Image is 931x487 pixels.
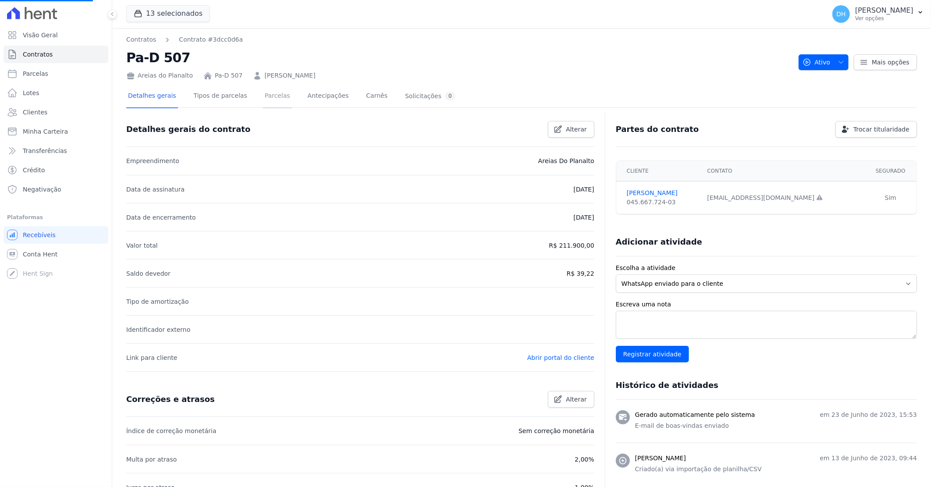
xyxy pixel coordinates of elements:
[126,184,185,195] p: Data de assinatura
[4,103,108,121] a: Clientes
[803,54,831,70] span: Ativo
[126,124,250,135] h3: Detalhes gerais do contrato
[835,121,917,138] a: Trocar titularidade
[855,6,913,15] p: [PERSON_NAME]
[548,391,594,408] a: Alterar
[616,237,702,247] h3: Adicionar atividade
[567,268,594,279] p: R$ 39,22
[126,48,792,68] h2: Pa-D 507
[23,231,56,239] span: Recebíveis
[126,352,177,363] p: Link para cliente
[126,240,158,251] p: Valor total
[627,188,697,198] a: [PERSON_NAME]
[820,410,917,419] p: em 23 de Junho de 2023, 15:53
[126,156,179,166] p: Empreendimento
[306,85,351,108] a: Antecipações
[23,50,53,59] span: Contratos
[126,35,243,44] nav: Breadcrumb
[4,142,108,160] a: Transferências
[635,410,755,419] h3: Gerado automaticamente pelo sistema
[825,2,931,26] button: DH [PERSON_NAME] Ver opções
[215,71,242,80] a: Pa-D 507
[573,184,594,195] p: [DATE]
[126,296,189,307] p: Tipo de amortização
[865,161,917,181] th: Segurado
[519,426,594,436] p: Sem correção monetária
[616,300,917,309] label: Escreva uma nota
[548,121,594,138] a: Alterar
[23,185,61,194] span: Negativação
[854,54,917,70] a: Mais opções
[872,58,910,67] span: Mais opções
[616,380,718,391] h3: Histórico de atividades
[126,324,190,335] p: Identificador externo
[126,212,196,223] p: Data de encerramento
[264,71,315,80] a: [PERSON_NAME]
[820,454,917,463] p: em 13 de Junho de 2023, 09:44
[616,161,702,181] th: Cliente
[126,426,217,436] p: Índice de correção monetária
[4,65,108,82] a: Parcelas
[836,11,846,17] span: DH
[364,85,389,108] a: Carnês
[126,454,177,465] p: Multa por atraso
[179,35,243,44] a: Contrato #3dcc0d6a
[7,212,105,223] div: Plataformas
[126,268,171,279] p: Saldo devedor
[799,54,849,70] button: Ativo
[635,421,917,430] p: E-mail de boas-vindas enviado
[702,161,865,181] th: Contato
[126,35,792,44] nav: Breadcrumb
[707,193,860,203] div: [EMAIL_ADDRESS][DOMAIN_NAME]
[445,92,455,100] div: 0
[566,395,587,404] span: Alterar
[566,125,587,134] span: Alterar
[573,212,594,223] p: [DATE]
[853,125,910,134] span: Trocar titularidade
[23,31,58,39] span: Visão Geral
[4,245,108,263] a: Conta Hent
[23,108,47,117] span: Clientes
[635,454,686,463] h3: [PERSON_NAME]
[263,85,292,108] a: Parcelas
[403,85,457,108] a: Solicitações0
[192,85,249,108] a: Tipos de parcelas
[23,69,48,78] span: Parcelas
[126,394,215,405] h3: Correções e atrasos
[575,454,594,465] p: 2,00%
[549,240,594,251] p: R$ 211.900,00
[23,89,39,97] span: Lotes
[627,198,697,207] div: 045.667.724-03
[126,35,156,44] a: Contratos
[4,26,108,44] a: Visão Geral
[4,123,108,140] a: Minha Carteira
[616,346,689,363] input: Registrar atividade
[865,181,917,214] td: Sim
[635,465,917,474] p: Criado(a) via importação de planilha/CSV
[23,146,67,155] span: Transferências
[4,46,108,63] a: Contratos
[4,84,108,102] a: Lotes
[616,124,699,135] h3: Partes do contrato
[527,354,594,361] a: Abrir portal do cliente
[616,263,917,273] label: Escolha a atividade
[23,250,57,259] span: Conta Hent
[126,85,178,108] a: Detalhes gerais
[538,156,594,166] p: Areias Do Planalto
[855,15,913,22] p: Ver opções
[405,92,455,100] div: Solicitações
[126,5,210,22] button: 13 selecionados
[126,71,193,80] div: Areias do Planalto
[4,226,108,244] a: Recebíveis
[4,181,108,198] a: Negativação
[4,161,108,179] a: Crédito
[23,127,68,136] span: Minha Carteira
[23,166,45,174] span: Crédito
